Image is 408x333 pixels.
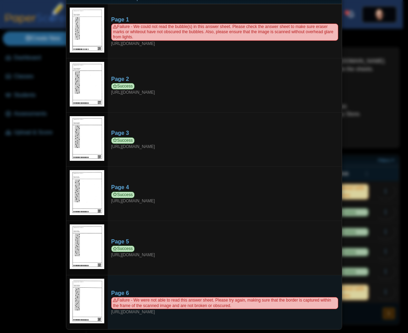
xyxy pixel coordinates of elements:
div: Page 6 [111,289,338,297]
div: Page 1 [111,16,338,24]
a: Page 4 Success [URL][DOMAIN_NAME] [108,180,342,207]
img: web_RCrihBjO0D6xBeybLXEQoUpsgiRAisdq5ytkNqUH_SEPTEMBER_30_2025T21_40_14_505000000.jpg [70,8,104,52]
img: 3140012_SEPTEMBER_30_2025T21_40_13_288000000.jpeg [70,224,104,269]
div: Page 5 [111,238,338,246]
div: Page 4 [111,184,338,191]
span: Success [111,83,135,90]
div: [URL][DOMAIN_NAME] [111,297,338,315]
div: Page 2 [111,75,338,83]
span: Failure - We were not able to read this answer sheet. Please try again, making sure that the bord... [111,297,338,309]
span: Success [111,246,135,252]
a: Page 3 Success [URL][DOMAIN_NAME] [108,126,342,153]
span: Success [111,192,135,198]
div: [URL][DOMAIN_NAME] [111,246,338,258]
a: Page 1 Failure - We could not read the bubble(s) in this answer sheet. Please check the answer sh... [108,12,342,50]
a: Page 5 Success [URL][DOMAIN_NAME] [108,234,342,261]
img: 3140112_SEPTEMBER_30_2025T21_40_2_911000000.jpeg [70,170,104,215]
img: bu_2381_Fq9DXCYD47AOaKeK_2025-09-30_21-39-04.pdf_pg_6.jpg [70,279,104,323]
div: [URL][DOMAIN_NAME] [111,83,338,95]
div: [URL][DOMAIN_NAME] [111,192,338,204]
img: 3140074_SEPTEMBER_30_2025T21_40_1_244000000.jpeg [70,116,104,161]
div: [URL][DOMAIN_NAME] [111,24,338,46]
a: Page 2 Success [URL][DOMAIN_NAME] [108,72,342,99]
a: Page 6 Failure - We were not able to read this answer sheet. Please try again, making sure that t... [108,286,342,318]
img: 3140102_SEPTEMBER_30_2025T21_40_11_227000000.jpeg [70,62,104,107]
span: Failure - We could not read the bubble(s) in this answer sheet. Please check the answer sheet to ... [111,24,338,40]
div: [URL][DOMAIN_NAME] [111,137,338,150]
div: Page 3 [111,129,338,137]
span: Success [111,137,135,144]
